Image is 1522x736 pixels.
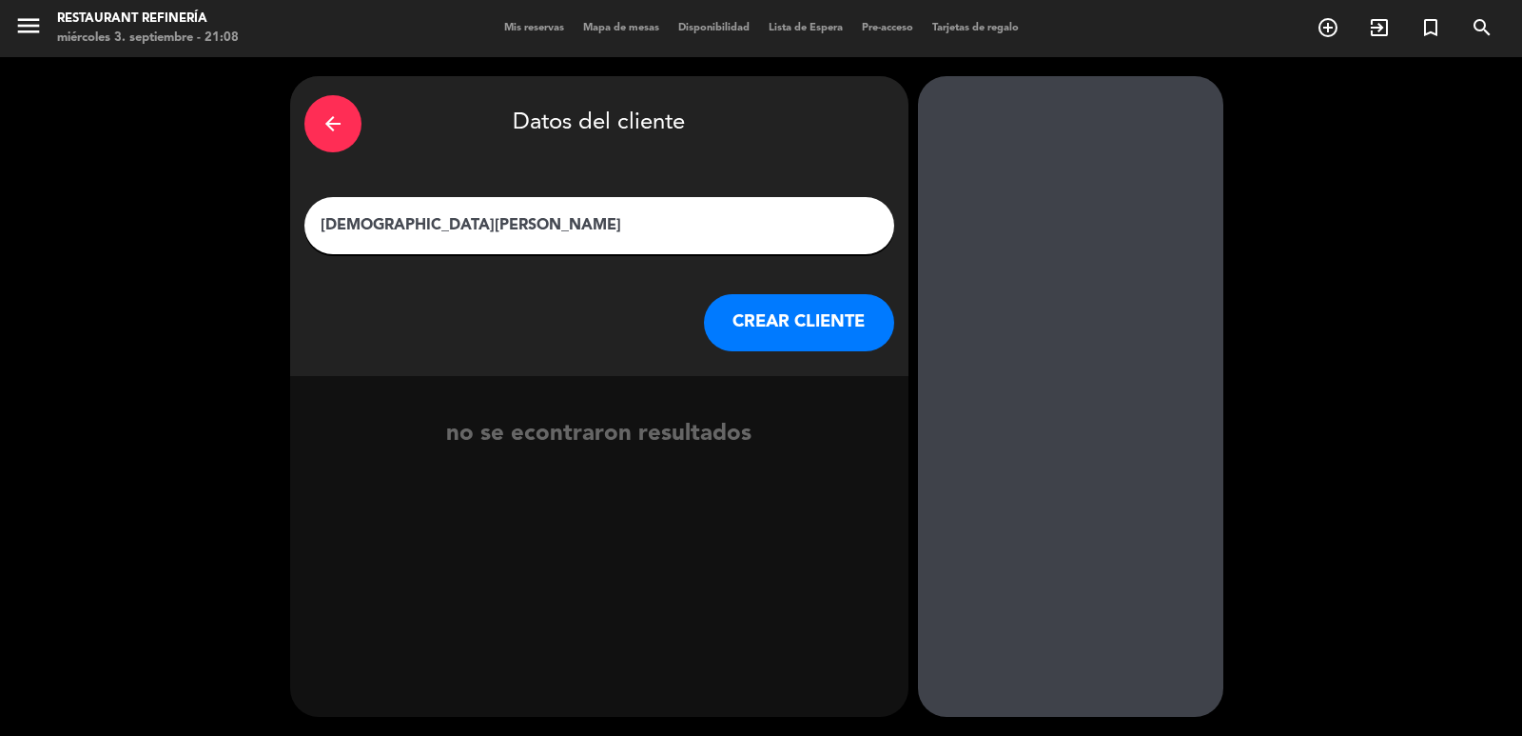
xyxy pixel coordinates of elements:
[57,10,239,29] div: Restaurant Refinería
[574,23,669,33] span: Mapa de mesas
[704,294,894,351] button: CREAR CLIENTE
[1419,16,1442,39] i: turned_in_not
[14,11,43,47] button: menu
[14,11,43,40] i: menu
[495,23,574,33] span: Mis reservas
[669,23,759,33] span: Disponibilidad
[852,23,923,33] span: Pre-acceso
[759,23,852,33] span: Lista de Espera
[1368,16,1391,39] i: exit_to_app
[322,112,344,135] i: arrow_back
[290,416,908,453] div: no se econtraron resultados
[923,23,1028,33] span: Tarjetas de regalo
[1317,16,1339,39] i: add_circle_outline
[319,212,880,239] input: Escriba nombre, correo electrónico o número de teléfono...
[1471,16,1493,39] i: search
[57,29,239,48] div: miércoles 3. septiembre - 21:08
[304,90,894,157] div: Datos del cliente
